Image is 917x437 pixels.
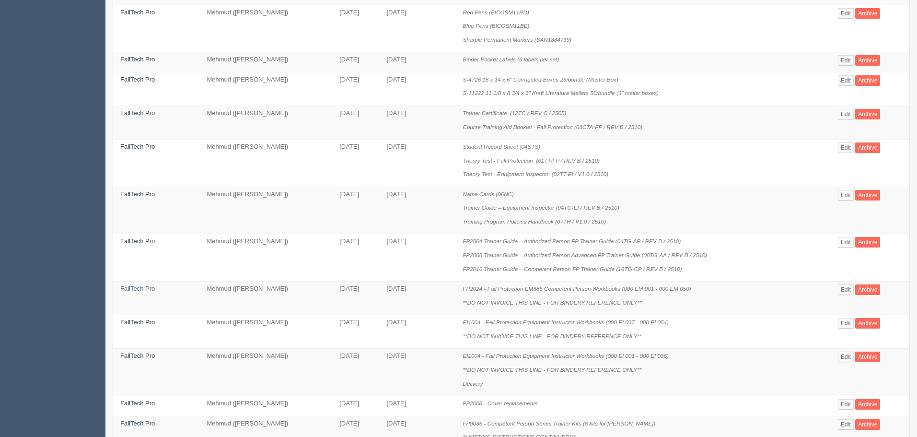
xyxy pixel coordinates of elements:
[855,109,880,119] a: Archive
[379,234,455,282] td: [DATE]
[855,8,880,19] a: Archive
[838,352,854,362] a: Edit
[855,55,880,66] a: Archive
[838,55,854,66] a: Edit
[838,190,854,201] a: Edit
[120,190,155,198] a: FallTech Pro
[855,419,880,430] a: Archive
[463,76,618,83] i: S-4726 18 x 14 x 6" Corrugated Boxes 25/bundle (Master Box)
[855,284,880,295] a: Archive
[463,420,655,426] i: FP9036 - Competent Person Series Trainer Kits (6 kits for [PERSON_NAME])
[120,352,155,359] a: FallTech Pro
[838,284,854,295] a: Edit
[463,143,540,150] i: Student Record Sheet (04STS)
[838,419,854,430] a: Edit
[463,285,691,292] i: FP2024 - Fall Protection EM385 Competent Person Workbooks (000 EM 001 - 000 EM 050)
[463,124,642,130] i: Course Training Aid Booklet - Fall Protection (03CTA-FP / REV B / 2510)
[463,380,483,387] i: Delivery
[855,75,880,86] a: Archive
[463,171,608,177] i: Theory Test - Equipment Inspector (02TT-EI / V1.0 / 2510)
[332,140,379,187] td: [DATE]
[332,187,379,234] td: [DATE]
[120,76,155,83] a: FallTech Pro
[120,237,155,245] a: FallTech Pro
[332,315,379,349] td: [DATE]
[379,106,455,139] td: [DATE]
[120,420,155,427] a: FallTech Pro
[199,349,332,396] td: Mehmud ([PERSON_NAME])
[199,52,332,72] td: Mehmud ([PERSON_NAME])
[838,109,854,119] a: Edit
[855,142,880,153] a: Archive
[379,72,455,106] td: [DATE]
[332,5,379,52] td: [DATE]
[379,187,455,234] td: [DATE]
[463,319,668,325] i: EI1004 - Fall Protection Equipment Instructor Workbooks (000 EI 037 - 000 EI 054)
[463,56,559,62] i: Binder Pocket Labels (6 labels per set)
[199,187,332,234] td: Mehmud ([PERSON_NAME])
[332,72,379,106] td: [DATE]
[463,238,681,244] i: FP2004 Trainer Guide – Authorized Person FP Trainer Guide (04TG-AP / REV B / 2510)
[199,282,332,315] td: Mehmud ([PERSON_NAME])
[463,90,659,96] i: S-11222 11 1/8 x 8 3/4 x 3" Kraft Literature Mailers 50/bundle (3" mailer boxes)
[379,349,455,396] td: [DATE]
[199,140,332,187] td: Mehmud ([PERSON_NAME])
[838,8,854,19] a: Edit
[855,237,880,248] a: Archive
[120,9,155,16] a: FallTech Pro
[463,191,514,197] i: Name Cards (06NC)
[838,318,854,329] a: Edit
[332,349,379,396] td: [DATE]
[120,319,155,326] a: FallTech Pro
[463,110,566,116] i: Trainer Certificate (12TC / REV C / 2505)
[199,315,332,349] td: Mehmud ([PERSON_NAME])
[120,285,155,292] a: FallTech Pro
[463,333,641,339] i: **DO NOT INVOICE THIS LINE - FOR BINDERY REFERENCE ONLY**
[379,140,455,187] td: [DATE]
[120,143,155,150] a: FallTech Pro
[463,23,529,29] i: Blue Pens (BICGSM11BE)
[379,315,455,349] td: [DATE]
[463,204,619,211] i: Trainer Guide – Equipment Inspector (04TG-EI / REV B / 2510)
[120,56,155,63] a: FallTech Pro
[199,72,332,106] td: Mehmud ([PERSON_NAME])
[463,353,668,359] i: EI1004 - Fall Protection Equipment Instructor Workbooks (000 EI 001 - 000 EI 036)
[838,75,854,86] a: Edit
[838,142,854,153] a: Edit
[463,218,606,224] i: Training Program Policies Handbook (07TH / V1.0 / 2510)
[332,396,379,416] td: [DATE]
[855,318,880,329] a: Archive
[379,5,455,52] td: [DATE]
[199,234,332,282] td: Mehmud ([PERSON_NAME])
[463,157,600,164] i: Theory Test - Fall Protection (01TT-FP / REV B / 2510)
[199,396,332,416] td: Mehmud ([PERSON_NAME])
[332,52,379,72] td: [DATE]
[855,352,880,362] a: Archive
[379,52,455,72] td: [DATE]
[463,252,707,258] i: FP2008 Trainer Guide – Authorized Person Advanced FP Trainer Guide (08TG-AA / REV B / 2510)
[463,9,529,15] i: Red Pens (BICGSM11RD)
[463,266,682,272] i: FP2016 Trainer Guide – Competent Person FP Trainer Guide (16TG-CP / REV B / 2510)
[199,106,332,139] td: Mehmud ([PERSON_NAME])
[855,190,880,201] a: Archive
[120,109,155,117] a: FallTech Pro
[332,282,379,315] td: [DATE]
[199,5,332,52] td: Mehmud ([PERSON_NAME])
[120,400,155,407] a: FallTech Pro
[838,399,854,410] a: Edit
[838,237,854,248] a: Edit
[332,106,379,139] td: [DATE]
[379,282,455,315] td: [DATE]
[463,400,537,406] i: FP2008 - Cover replacements
[855,399,880,410] a: Archive
[332,234,379,282] td: [DATE]
[463,299,641,306] i: **DO NOT INVOICE THIS LINE - FOR BINDERY REFERENCE ONLY**
[379,396,455,416] td: [DATE]
[463,36,571,43] i: Sharpie Permanent Markers (SAN1884739)
[463,366,641,373] i: **DO NOT INVOICE THIS LINE - FOR BINDERY REFERENCE ONLY**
